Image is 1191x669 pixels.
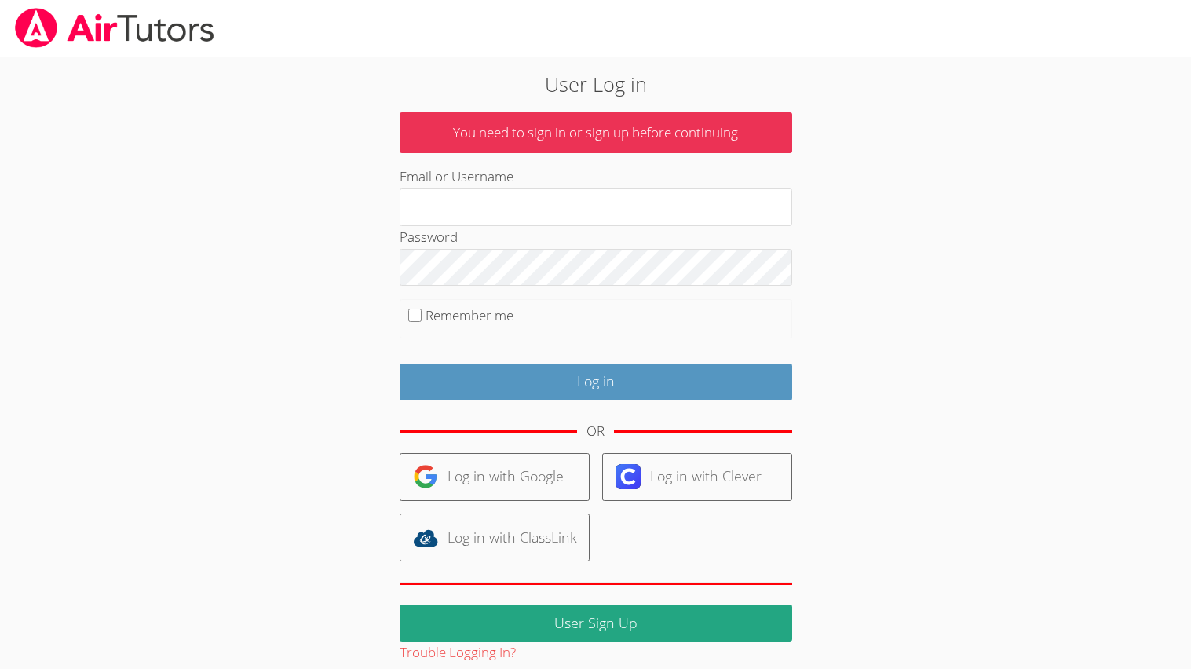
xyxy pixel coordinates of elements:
a: User Sign Up [400,605,792,642]
img: airtutors_banner-c4298cdbf04f3fff15de1276eac7730deb9818008684d7c2e4769d2f7ddbe033.png [13,8,216,48]
label: Email or Username [400,167,513,185]
input: Log in [400,364,792,400]
h2: User Log in [274,69,917,99]
img: google-logo-50288ca7cdecda66e5e0955fdab243c47b7ad437acaf1139b6f446037453330a.svg [413,464,438,489]
a: Log in with Clever [602,453,792,501]
label: Remember me [426,306,513,324]
div: OR [586,420,605,443]
p: You need to sign in or sign up before continuing [400,112,792,154]
button: Trouble Logging In? [400,642,516,664]
img: clever-logo-6eab21bc6e7a338710f1a6ff85c0baf02591cd810cc4098c63d3a4b26e2feb20.svg [616,464,641,489]
label: Password [400,228,458,246]
a: Log in with ClassLink [400,514,590,561]
img: classlink-logo-d6bb404cc1216ec64c9a2012d9dc4662098be43eaf13dc465df04b49fa7ab582.svg [413,525,438,550]
a: Log in with Google [400,453,590,501]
